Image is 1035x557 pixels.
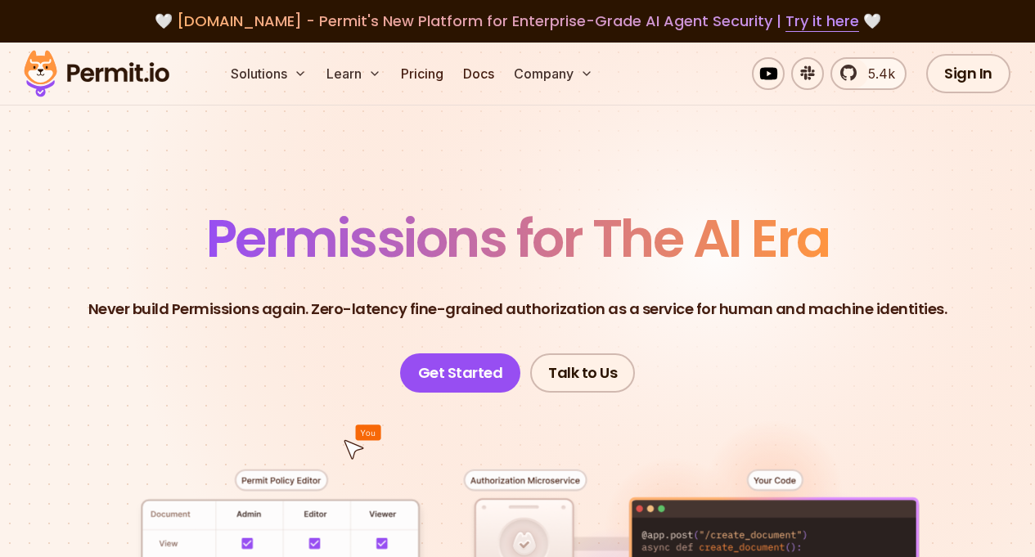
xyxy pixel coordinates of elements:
[785,11,859,32] a: Try it here
[39,10,996,33] div: 🤍 🤍
[400,353,521,393] a: Get Started
[394,57,450,90] a: Pricing
[457,57,501,90] a: Docs
[177,11,859,31] span: [DOMAIN_NAME] - Permit's New Platform for Enterprise-Grade AI Agent Security |
[224,57,313,90] button: Solutions
[507,57,600,90] button: Company
[320,57,388,90] button: Learn
[206,202,830,275] span: Permissions for The AI Era
[16,46,177,101] img: Permit logo
[830,57,907,90] a: 5.4k
[530,353,635,393] a: Talk to Us
[926,54,1010,93] a: Sign In
[858,64,895,83] span: 5.4k
[88,298,947,321] p: Never build Permissions again. Zero-latency fine-grained authorization as a service for human and...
